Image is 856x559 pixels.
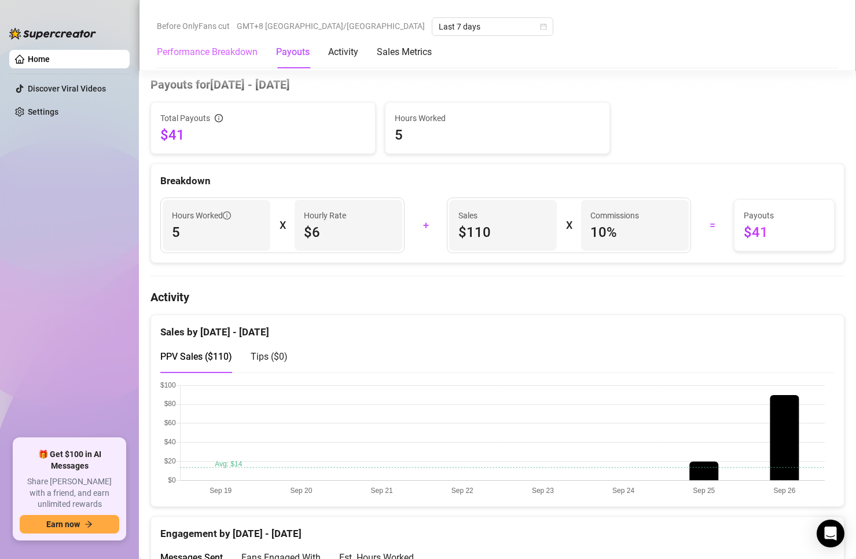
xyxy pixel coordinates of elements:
[304,209,346,222] article: Hourly Rate
[590,209,639,222] article: Commissions
[590,223,679,242] span: 10 %
[20,449,119,472] span: 🎁 Get $100 in AI Messages
[150,76,844,93] h4: Payouts for [DATE] - [DATE]
[20,476,119,510] span: Share [PERSON_NAME] with a friend, and earn unlimited rewards
[150,289,844,305] h4: Activity
[28,54,50,64] a: Home
[160,173,835,189] div: Breakdown
[817,520,844,547] div: Open Intercom Messenger
[20,515,119,534] button: Earn nowarrow-right
[276,45,310,59] div: Payouts
[28,107,58,116] a: Settings
[160,517,835,542] div: Engagement by [DATE] - [DATE]
[744,223,825,242] span: $41
[160,315,835,340] div: Sales by [DATE] - [DATE]
[458,209,548,222] span: Sales
[540,23,547,30] span: calendar
[377,45,432,59] div: Sales Metrics
[223,211,231,220] span: info-circle
[251,351,288,362] span: Tips ( $0 )
[566,216,572,235] div: X
[304,223,393,242] span: $6
[172,223,261,242] span: 5
[157,45,258,59] div: Performance Breakdown
[744,209,825,222] span: Payouts
[160,112,210,125] span: Total Payouts
[215,114,223,122] span: info-circle
[172,209,231,222] span: Hours Worked
[458,223,548,242] span: $110
[28,84,106,93] a: Discover Viral Videos
[157,17,230,35] span: Before OnlyFans cut
[160,126,366,144] span: $41
[395,112,600,125] span: Hours Worked
[280,216,285,235] div: X
[439,18,546,35] span: Last 7 days
[698,216,727,235] div: =
[46,520,80,529] span: Earn now
[237,17,425,35] span: GMT+8 [GEOGRAPHIC_DATA]/[GEOGRAPHIC_DATA]
[395,126,600,144] span: 5
[9,28,96,39] img: logo-BBDzfeDw.svg
[412,216,440,235] div: +
[160,351,232,362] span: PPV Sales ( $110 )
[85,520,93,528] span: arrow-right
[328,45,358,59] div: Activity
